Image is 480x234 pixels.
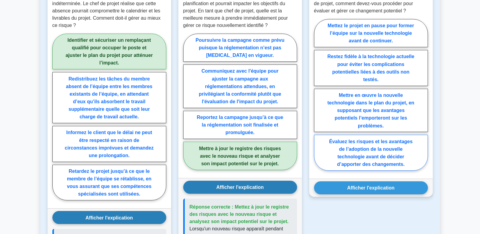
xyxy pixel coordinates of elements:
button: Afficher l'explication [314,181,428,194]
font: Informez le client que le délai ne peut être respecté en raison de circonstances imprévues et dem... [65,130,154,158]
font: Identifier et sécuriser un remplaçant qualifié pour occuper le poste et ajuster le plan du projet... [65,38,153,65]
font: Mettre en œuvre la nouvelle technologie dans le plan du projet, en supposant que les avantages po... [327,93,414,128]
font: Retardez le projet jusqu’à ce que le membre de l’équipe se rétablisse, en vous assurant que ses c... [67,169,151,196]
font: Mettez le projet en pause pour former l’équipe sur la nouvelle technologie avant de continuer. [328,23,414,43]
font: Afficher l'explication [85,215,133,220]
font: Reportez la campagne jusqu’à ce que la réglementation soit finalisée et promulguée. [197,115,283,135]
font: Évaluez les risques et les avantages de l’adoption de la nouvelle technologie avant de décider d’... [329,139,413,166]
font: Afficher l'explication [347,185,395,190]
font: Réponse correcte : Mettez à jour le registre des risques avec le nouveau risque et analysez son i... [190,204,289,224]
font: Communiquez avec l'équipe pour ajuster la campagne aux réglementations attendues, en privilégiant... [199,68,281,104]
font: Afficher l'explication [216,185,264,190]
button: Afficher l'explication [183,181,297,194]
font: Restez fidèle à la technologie actuelle pour éviter les complications potentielles liées à des ou... [327,54,414,82]
font: Mettre à jour le registre des risques avec le nouveau risque et analyser son impact potentiel sur... [199,146,281,166]
font: Poursuivre la campagne comme prévu puisque la réglementation n’est pas [MEDICAL_DATA] en vigueur. [196,38,284,58]
button: Afficher l'explication [52,211,166,224]
font: Redistribuez les tâches du membre absent de l’équipe entre les membres existants de l’équipe, en ... [66,76,152,119]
